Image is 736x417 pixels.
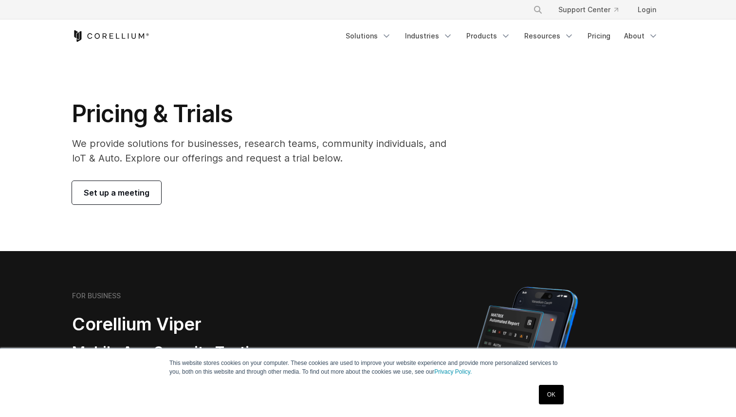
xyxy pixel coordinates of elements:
h1: Pricing & Trials [72,99,460,128]
a: OK [539,385,564,404]
a: Login [630,1,664,18]
a: Products [460,27,516,45]
a: Support Center [551,1,626,18]
a: About [618,27,664,45]
a: Resources [518,27,580,45]
a: Solutions [340,27,397,45]
div: Navigation Menu [521,1,664,18]
span: Set up a meeting [84,187,149,199]
a: Privacy Policy. [434,368,472,375]
h2: Corellium Viper [72,313,321,335]
div: Navigation Menu [340,27,664,45]
a: Industries [399,27,459,45]
h3: Mobile App Security Testing [72,343,321,362]
p: We provide solutions for businesses, research teams, community individuals, and IoT & Auto. Explo... [72,136,460,165]
a: Set up a meeting [72,181,161,204]
button: Search [529,1,547,18]
p: This website stores cookies on your computer. These cookies are used to improve your website expe... [169,359,567,376]
a: Pricing [582,27,616,45]
a: Corellium Home [72,30,149,42]
h6: FOR BUSINESS [72,291,121,300]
